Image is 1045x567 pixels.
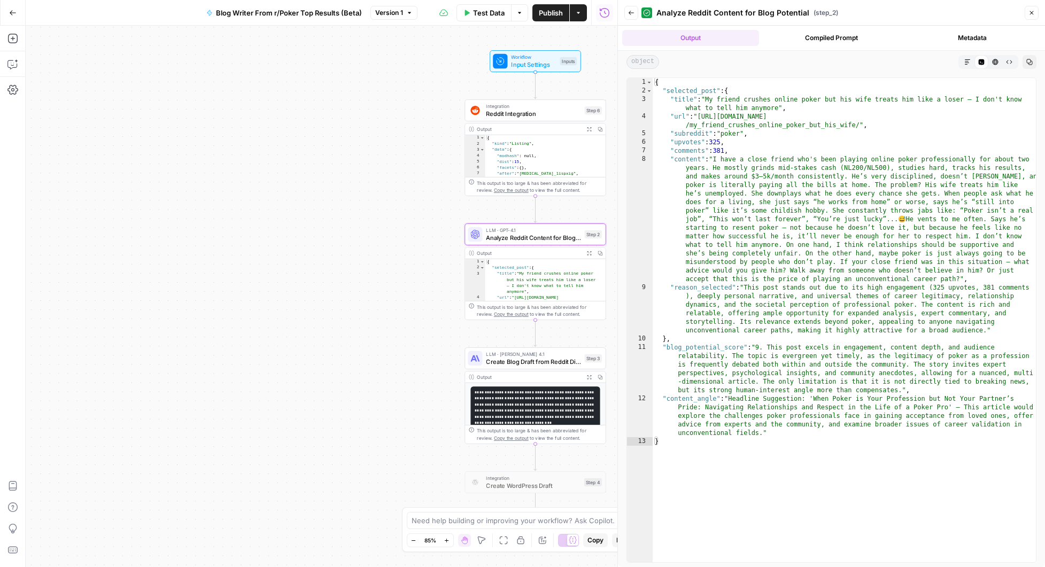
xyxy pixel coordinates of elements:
div: 4 [627,112,653,129]
span: LLM · GPT-4.1 [486,227,580,234]
span: Integration [486,103,580,110]
span: Analyze Reddit Content for Blog Potential [486,233,580,242]
span: object [626,55,659,69]
div: 3 [627,95,653,112]
div: Inputs [560,57,577,65]
span: Copy the output [494,436,529,441]
span: Blog Writer From r/Poker Top Results (Beta) [216,7,362,18]
span: Create WordPress Draft [486,481,580,490]
span: Publish [539,7,563,18]
div: Step 4 [584,478,602,486]
div: 7 [627,146,653,155]
div: 2 [627,87,653,95]
span: Workflow [511,53,556,61]
div: 13 [627,437,653,446]
g: Edge from step_3 to step_4 [534,444,537,470]
div: 1 [627,78,653,87]
div: Step 3 [585,354,602,362]
div: 6 [627,138,653,146]
div: 8 [627,155,653,283]
div: 1 [465,135,485,141]
g: Edge from step_2 to step_3 [534,320,537,346]
span: Analyze Reddit Content for Blog Potential [656,7,809,18]
div: 12 [627,394,653,437]
div: Step 2 [585,230,602,238]
span: ( step_2 ) [814,8,838,18]
div: LLM · [PERSON_NAME] 4.1Create Blog Draft from Reddit DiscussionStep 3Output**** **** **** **** **... [465,347,606,444]
g: Edge from step_4 to end [534,493,537,519]
span: LLM · [PERSON_NAME] 4.1 [486,351,580,358]
span: Toggle code folding, rows 2 through 9 [479,265,484,271]
span: Copy the output [494,312,529,317]
div: 6 [465,165,485,170]
button: Publish [532,4,569,21]
button: Copy [583,533,608,547]
span: Create Blog Draft from Reddit Discussion [486,357,580,366]
span: Toggle code folding, rows 1 through 13 [646,78,652,87]
span: Copy [587,535,603,545]
img: reddit_icon.png [470,106,479,115]
button: Metadata [904,30,1041,46]
div: 4 [465,153,485,159]
span: Version 1 [375,8,403,18]
div: This output is too large & has been abbreviated for review. to view the full content. [477,179,602,193]
div: Output [477,250,580,257]
span: Reddit Integration [486,109,580,118]
div: 7 [465,170,485,176]
button: Blog Writer From r/Poker Top Results (Beta) [200,4,368,21]
div: 3 [465,147,485,153]
span: Toggle code folding, rows 1 through 10 [479,259,484,265]
div: This output is too large & has been abbreviated for review. to view the full content. [477,427,602,441]
img: WordPress%20logotype.png [470,478,479,487]
div: 4 [465,294,485,318]
button: Test Data [456,4,511,21]
span: Test Data [473,7,505,18]
span: Toggle code folding, rows 2 through 10 [646,87,652,95]
span: Input Settings [511,60,556,69]
div: LLM · GPT-4.1Analyze Reddit Content for Blog PotentialStep 2Output{ "selected_post":{ "title":"My... [465,223,606,320]
g: Edge from step_6 to step_2 [534,196,537,222]
div: 2 [465,265,485,271]
div: WorkflowInput SettingsInputs [465,50,606,72]
div: 2 [465,141,485,147]
div: Output [477,126,580,133]
div: 5 [627,129,653,138]
div: IntegrationReddit IntegrationStep 6Output{ "kind":"Listing", "data":{ "modhash": null, "dist":15,... [465,99,606,196]
div: 11 [627,343,653,394]
button: Output [622,30,759,46]
div: 9 [627,283,653,335]
span: Toggle code folding, rows 1 through 52 [479,135,484,141]
g: Edge from start to step_6 [534,72,537,98]
button: Compiled Prompt [763,30,900,46]
div: Step 6 [585,106,602,114]
span: 85% [424,536,436,545]
span: Copy the output [494,188,529,193]
div: IntegrationCreate WordPress DraftStep 4 [465,471,606,493]
span: Integration [486,475,580,482]
div: 5 [465,159,485,165]
div: 1 [465,259,485,265]
button: Version 1 [370,6,417,20]
div: This output is too large & has been abbreviated for review. to view the full content. [477,303,602,317]
span: Toggle code folding, rows 3 through 51 [479,147,484,153]
div: 3 [465,271,485,294]
div: Output [477,374,580,381]
div: 10 [627,335,653,343]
